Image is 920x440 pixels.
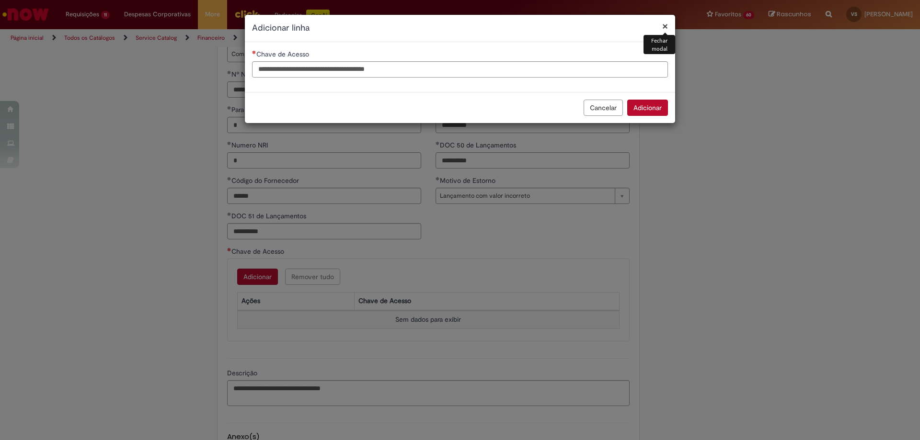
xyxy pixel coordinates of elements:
[252,61,668,78] input: Chave de Acesso
[252,22,668,34] h2: Adicionar linha
[252,50,256,54] span: Necessários
[662,21,668,31] button: Fechar modal
[644,35,675,54] div: Fechar modal
[584,100,623,116] button: Cancelar
[256,50,311,58] span: Chave de Acesso
[627,100,668,116] button: Adicionar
